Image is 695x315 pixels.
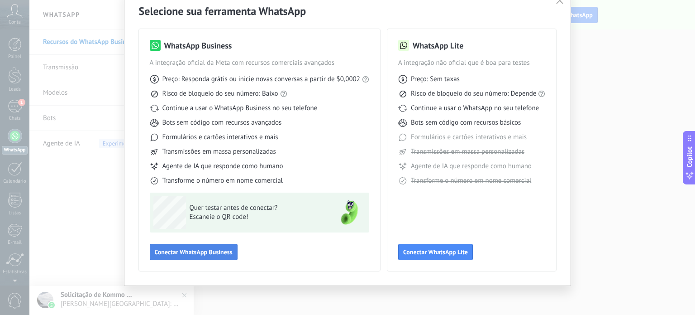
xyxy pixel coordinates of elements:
[411,147,524,156] span: Transmissões em massa personalizadas
[411,118,521,127] span: Bots sem código com recursos básicos
[411,133,527,142] span: Formulários e cartões interativos e mais
[150,244,238,260] button: Conectar WhatsApp Business
[411,176,531,185] span: Transforme o número em nome comercial
[162,118,282,127] span: Bots sem código com recursos avançados
[413,40,463,51] h3: WhatsApp Lite
[139,4,557,18] h2: Selecione sua ferramenta WhatsApp
[411,75,460,84] span: Preço: Sem taxas
[398,58,546,68] span: A integração não oficial que é boa para testes
[403,249,468,255] span: Conectar WhatsApp Lite
[162,147,276,156] span: Transmissões em massa personalizadas
[162,89,278,98] span: Risco de bloqueio do seu número: Baixo
[333,196,366,229] img: green-phone.png
[685,146,694,167] span: Copilot
[411,89,537,98] span: Risco de bloqueio do seu número: Depende
[411,162,532,171] span: Agente de IA que responde como humano
[150,58,369,68] span: A integração oficial da Meta com recursos comerciais avançados
[162,176,283,185] span: Transforme o número em nome comercial
[155,249,233,255] span: Conectar WhatsApp Business
[411,104,539,113] span: Continue a usar o WhatsApp no seu telefone
[164,40,232,51] h3: WhatsApp Business
[398,244,473,260] button: Conectar WhatsApp Lite
[190,213,322,222] span: Escaneie o QR code!
[162,75,360,84] span: Preço: Responda grátis ou inicie novas conversas a partir de $0,0002
[190,204,322,213] span: Quer testar antes de conectar?
[162,133,278,142] span: Formulários e cartões interativos e mais
[162,162,283,171] span: Agente de IA que responde como humano
[162,104,318,113] span: Continue a usar o WhatsApp Business no seu telefone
